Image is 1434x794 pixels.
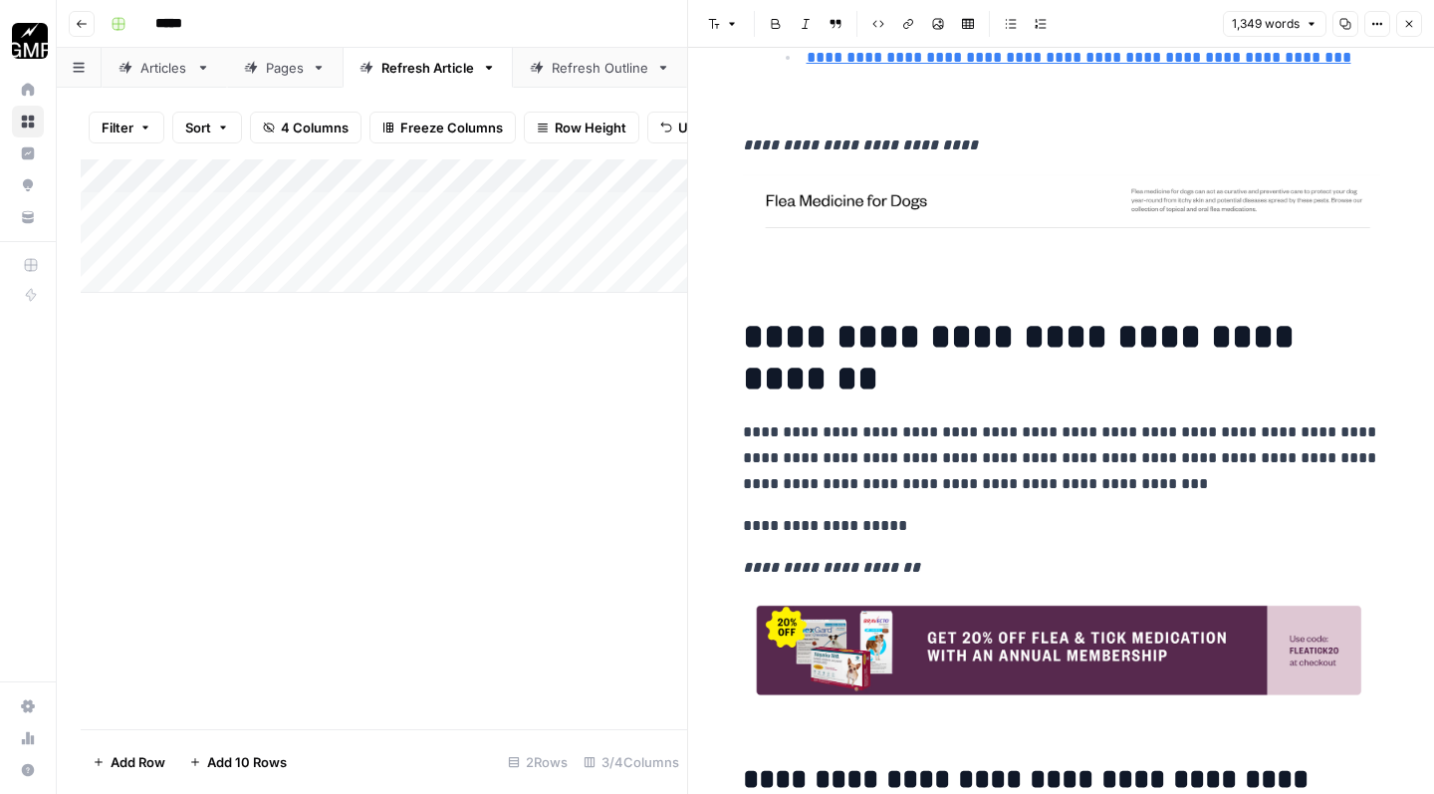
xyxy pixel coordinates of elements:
[250,112,361,143] button: 4 Columns
[647,112,725,143] button: Undo
[1232,15,1300,33] span: 1,349 words
[266,58,304,78] div: Pages
[12,106,44,137] a: Browse
[185,118,211,137] span: Sort
[172,112,242,143] button: Sort
[400,118,503,137] span: Freeze Columns
[140,58,188,78] div: Articles
[12,74,44,106] a: Home
[102,118,133,137] span: Filter
[555,118,626,137] span: Row Height
[524,112,639,143] button: Row Height
[111,752,165,772] span: Add Row
[227,48,343,88] a: Pages
[89,112,164,143] button: Filter
[12,690,44,722] a: Settings
[552,58,648,78] div: Refresh Outline
[369,112,516,143] button: Freeze Columns
[12,201,44,233] a: Your Data
[500,746,576,778] div: 2 Rows
[102,48,227,88] a: Articles
[381,58,474,78] div: Refresh Article
[81,746,177,778] button: Add Row
[12,23,48,59] img: Growth Marketing Pro Logo
[1223,11,1326,37] button: 1,349 words
[12,722,44,754] a: Usage
[513,48,687,88] a: Refresh Outline
[281,118,349,137] span: 4 Columns
[207,752,287,772] span: Add 10 Rows
[12,754,44,786] button: Help + Support
[12,16,44,66] button: Workspace: Growth Marketing Pro
[343,48,513,88] a: Refresh Article
[576,746,687,778] div: 3/4 Columns
[12,137,44,169] a: Insights
[12,169,44,201] a: Opportunities
[177,746,299,778] button: Add 10 Rows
